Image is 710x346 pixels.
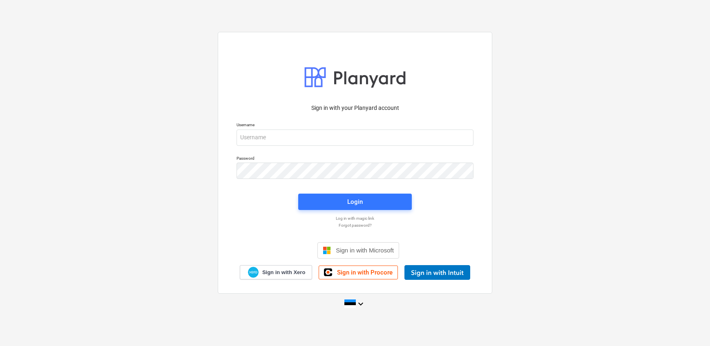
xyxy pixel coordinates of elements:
img: Microsoft logo [323,246,331,254]
p: Sign in with your Planyard account [237,104,473,112]
span: Sign in with Microsoft [336,247,394,254]
a: Forgot password? [232,223,478,228]
button: Login [298,194,412,210]
div: Login [347,196,363,207]
a: Log in with magic link [232,216,478,221]
a: Sign in with Procore [319,266,398,279]
img: Xero logo [248,267,259,278]
a: Sign in with Xero [240,265,313,279]
p: Password [237,156,473,163]
input: Username [237,129,473,146]
i: keyboard_arrow_down [356,299,366,309]
span: Sign in with Xero [262,269,305,276]
span: Sign in with Procore [337,269,393,276]
p: Username [237,122,473,129]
